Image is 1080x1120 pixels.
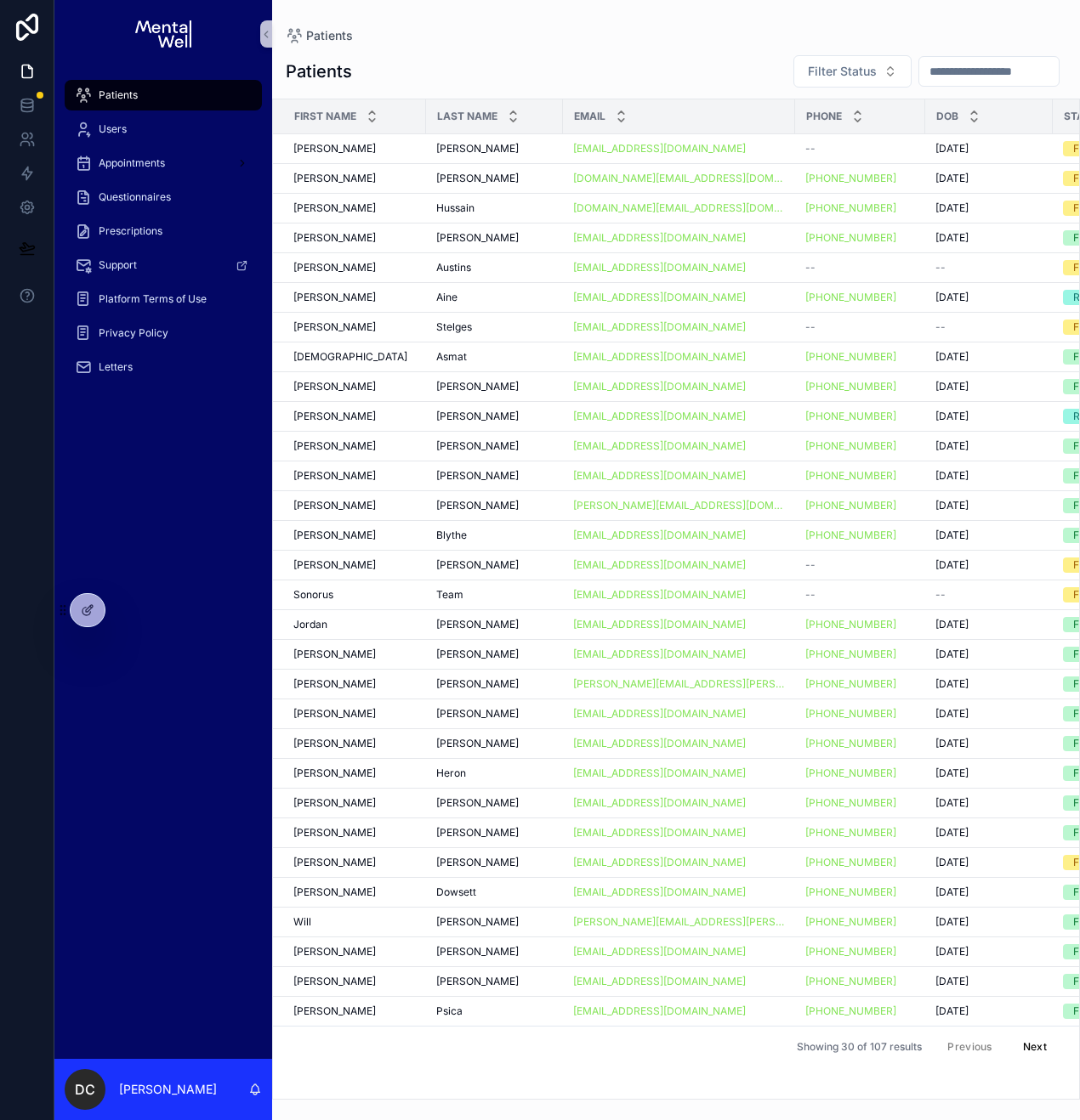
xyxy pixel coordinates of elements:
span: -- [805,142,816,156]
span: [PERSON_NAME] [436,172,519,185]
a: [PERSON_NAME] [293,558,416,572]
span: Support [99,258,137,272]
span: [PERSON_NAME] [293,737,376,750]
a: [DATE] [935,766,1043,780]
a: [PERSON_NAME] [293,231,416,245]
a: [PERSON_NAME] [293,439,416,453]
a: [PHONE_NUMBER] [805,915,896,929]
a: [PERSON_NAME] [293,737,416,750]
a: [PHONE_NUMBER] [805,648,915,661]
span: [PERSON_NAME] [436,499,519,512]
a: [EMAIL_ADDRESS][DOMAIN_NAME] [573,469,785,483]
span: [DATE] [935,826,969,840]
span: -- [805,261,816,274]
a: [EMAIL_ADDRESS][DOMAIN_NAME] [573,885,785,899]
span: [DATE] [935,618,969,631]
span: [DATE] [935,885,969,899]
a: [PERSON_NAME] [436,945,553,959]
a: [EMAIL_ADDRESS][DOMAIN_NAME] [573,529,785,542]
a: [EMAIL_ADDRESS][DOMAIN_NAME] [573,737,746,750]
span: [PERSON_NAME] [436,737,519,750]
a: [EMAIL_ADDRESS][DOMAIN_NAME] [573,826,785,840]
span: Privacy Policy [99,326,168,340]
span: [PERSON_NAME] [436,469,519,483]
span: [DATE] [935,231,969,245]
a: [DATE] [935,618,1043,631]
span: [PERSON_NAME] [436,380,519,393]
a: [PERSON_NAME] [436,469,553,483]
span: -- [935,261,946,274]
a: [EMAIL_ADDRESS][DOMAIN_NAME] [573,618,746,631]
a: [PHONE_NUMBER] [805,796,915,810]
a: [DATE] [935,469,1043,483]
a: [PHONE_NUMBER] [805,915,915,929]
span: Platform Terms of Use [99,292,207,306]
span: [PERSON_NAME] [293,291,376,304]
a: [DATE] [935,915,1043,929]
a: [EMAIL_ADDRESS][DOMAIN_NAME] [573,826,746,840]
a: [EMAIL_ADDRESS][DOMAIN_NAME] [573,558,785,572]
a: -- [805,142,915,156]
a: Sonorus [293,588,416,602]
a: [PERSON_NAME] [436,826,553,840]
a: [PHONE_NUMBER] [805,439,896,453]
a: [PERSON_NAME][EMAIL_ADDRESS][DOMAIN_NAME] [573,499,785,512]
a: [PHONE_NUMBER] [805,677,915,691]
span: [PERSON_NAME] [436,915,519,929]
a: Will [293,915,416,929]
a: [EMAIL_ADDRESS][DOMAIN_NAME] [573,439,785,453]
span: [PERSON_NAME] [293,172,376,185]
a: Users [65,114,262,144]
a: [PHONE_NUMBER] [805,618,915,631]
span: [PERSON_NAME] [436,796,519,810]
span: [PERSON_NAME] [293,499,376,512]
a: [EMAIL_ADDRESS][DOMAIN_NAME] [573,291,785,304]
span: [PERSON_NAME] [293,231,376,245]
span: Team [436,588,463,602]
a: [DATE] [935,350,1043,364]
a: [PHONE_NUMBER] [805,380,915,393]
a: Jordan [293,618,416,631]
span: Aine [436,291,458,304]
a: [EMAIL_ADDRESS][DOMAIN_NAME] [573,588,785,602]
a: [PHONE_NUMBER] [805,350,896,364]
span: -- [805,588,816,602]
a: [EMAIL_ADDRESS][DOMAIN_NAME] [573,142,785,156]
a: [PHONE_NUMBER] [805,350,915,364]
a: -- [805,588,915,602]
a: Questionnaires [65,182,262,212]
span: [PERSON_NAME] [293,380,376,393]
span: [PERSON_NAME] [293,856,376,869]
a: [PERSON_NAME] [436,172,553,185]
a: Dowsett [436,885,553,899]
a: [PHONE_NUMBER] [805,618,896,631]
a: Letters [65,352,262,382]
a: [PHONE_NUMBER] [805,826,915,840]
a: [DOMAIN_NAME][EMAIL_ADDRESS][DOMAIN_NAME] [573,201,785,215]
a: [PHONE_NUMBER] [805,410,896,423]
a: [EMAIL_ADDRESS][DOMAIN_NAME] [573,410,746,423]
span: [PERSON_NAME] [293,648,376,661]
a: -- [935,588,1043,602]
a: [PHONE_NUMBER] [805,885,896,899]
span: [PERSON_NAME] [436,558,519,572]
span: [PERSON_NAME] [293,707,376,721]
span: [PERSON_NAME] [293,558,376,572]
a: [PHONE_NUMBER] [805,172,915,185]
a: [EMAIL_ADDRESS][DOMAIN_NAME] [573,380,785,393]
a: [PHONE_NUMBER] [805,737,896,750]
span: [DATE] [935,350,969,364]
a: [EMAIL_ADDRESS][DOMAIN_NAME] [573,410,785,423]
a: [PERSON_NAME] [293,499,416,512]
a: [PERSON_NAME] [293,648,416,661]
a: Prescriptions [65,216,262,246]
span: Sonorus [293,588,333,602]
a: [EMAIL_ADDRESS][DOMAIN_NAME] [573,231,785,245]
span: [PERSON_NAME] [293,142,376,156]
a: [PHONE_NUMBER] [805,201,915,215]
a: [PHONE_NUMBER] [805,410,915,423]
a: [PHONE_NUMBER] [805,291,915,304]
span: [PERSON_NAME] [436,618,519,631]
span: [PERSON_NAME] [293,796,376,810]
span: [PERSON_NAME] [293,826,376,840]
